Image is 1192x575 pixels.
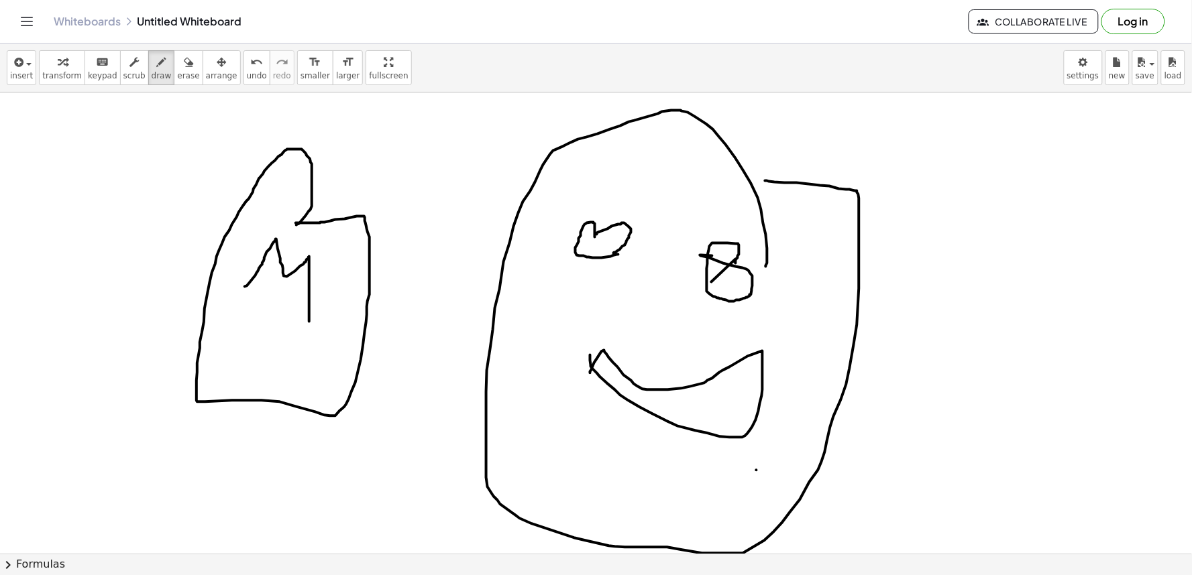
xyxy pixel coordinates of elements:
button: load [1161,50,1185,85]
span: scrub [123,71,146,80]
i: undo [250,54,263,70]
a: Whiteboards [54,15,121,28]
span: arrange [206,71,237,80]
span: erase [177,71,199,80]
button: draw [148,50,175,85]
button: settings [1064,50,1103,85]
i: format_size [309,54,321,70]
button: transform [39,50,85,85]
span: undo [247,71,267,80]
button: Collaborate Live [969,9,1099,34]
button: insert [7,50,36,85]
span: keypad [88,71,117,80]
button: keyboardkeypad [85,50,121,85]
span: larger [336,71,360,80]
span: transform [42,71,82,80]
span: Collaborate Live [980,15,1087,27]
span: load [1164,71,1182,80]
button: Toggle navigation [16,11,38,32]
button: erase [174,50,203,85]
button: fullscreen [366,50,411,85]
button: format_sizesmaller [297,50,333,85]
span: fullscreen [369,71,408,80]
button: Log in [1101,9,1165,34]
button: arrange [203,50,241,85]
i: redo [276,54,288,70]
button: redoredo [270,50,294,85]
span: insert [10,71,33,80]
button: undoundo [243,50,270,85]
span: save [1136,71,1154,80]
button: save [1132,50,1158,85]
button: format_sizelarger [333,50,363,85]
span: redo [273,71,291,80]
span: draw [152,71,172,80]
span: smaller [301,71,330,80]
span: new [1109,71,1126,80]
button: new [1105,50,1130,85]
span: settings [1067,71,1099,80]
button: scrub [120,50,149,85]
i: format_size [341,54,354,70]
i: keyboard [96,54,109,70]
